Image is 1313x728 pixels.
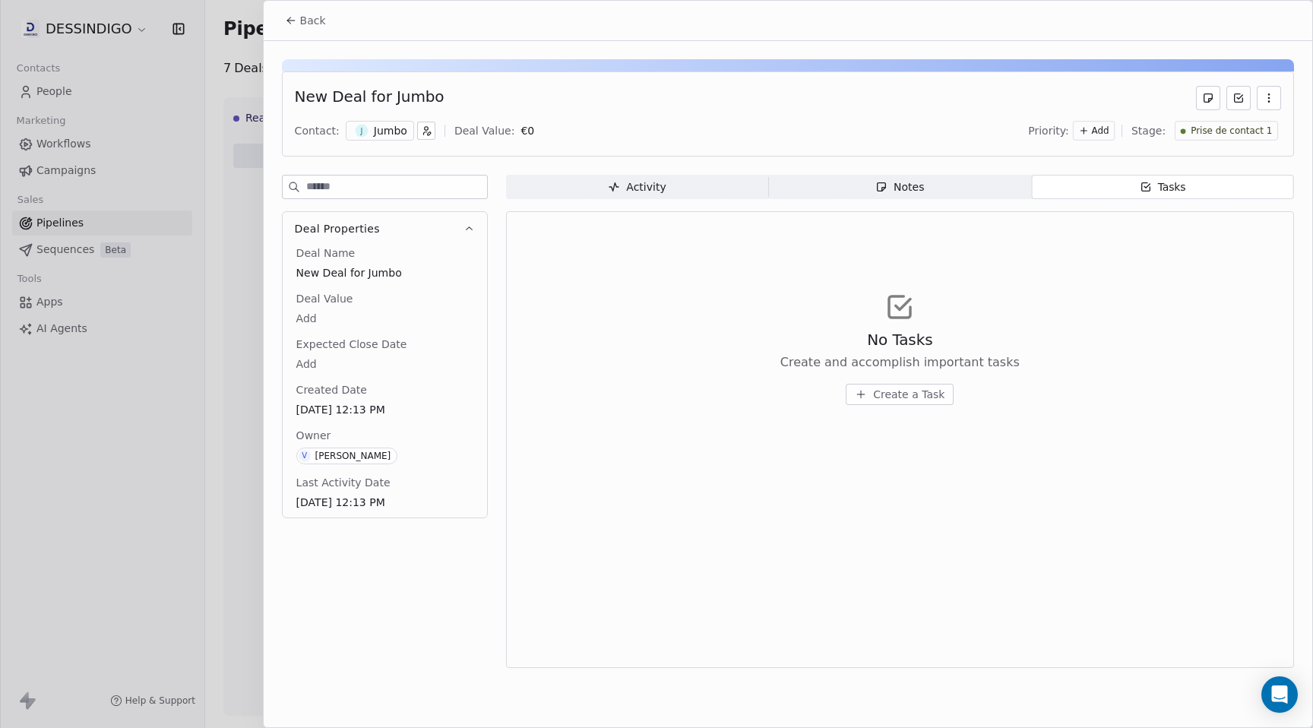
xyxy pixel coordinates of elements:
[867,329,932,350] span: No Tasks
[1261,676,1298,713] div: Open Intercom Messenger
[296,402,473,417] span: [DATE] 12:13 PM
[293,291,356,306] span: Deal Value
[293,245,359,261] span: Deal Name
[283,245,487,518] div: Deal Properties
[873,387,944,402] span: Create a Task
[608,179,666,195] div: Activity
[1131,123,1166,138] span: Stage:
[293,475,394,490] span: Last Activity Date
[355,125,368,138] span: J
[454,123,514,138] div: Deal Value:
[296,311,473,326] span: Add
[1091,125,1109,138] span: Add
[295,86,445,110] div: New Deal for Jumbo
[374,123,407,138] div: Jumbo
[846,384,954,405] button: Create a Task
[315,451,391,461] div: [PERSON_NAME]
[302,450,307,462] div: V
[1191,125,1272,138] span: Prise de contact 1
[295,221,380,236] span: Deal Properties
[276,7,335,34] button: Back
[520,125,534,137] span: € 0
[780,353,1020,372] span: Create and accomplish important tasks
[283,212,487,245] button: Deal Properties
[296,265,473,280] span: New Deal for Jumbo
[296,495,473,510] span: [DATE] 12:13 PM
[1028,123,1069,138] span: Priority:
[875,179,924,195] div: Notes
[293,337,410,352] span: Expected Close Date
[293,382,370,397] span: Created Date
[300,13,326,28] span: Back
[296,356,473,372] span: Add
[295,123,340,138] div: Contact:
[293,428,334,443] span: Owner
